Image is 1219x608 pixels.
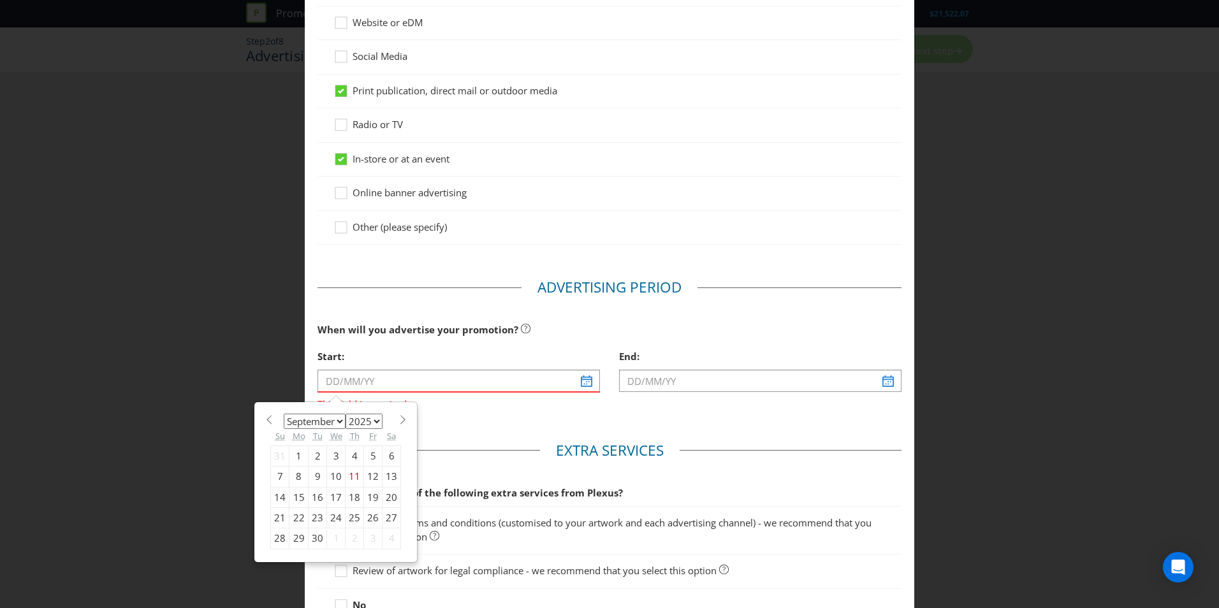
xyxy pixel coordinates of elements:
[1163,552,1193,583] div: Open Intercom Messenger
[353,564,717,577] span: Review of artwork for legal compliance - we recommend that you select this option
[271,528,289,549] div: 28
[271,487,289,507] div: 14
[318,393,600,411] span: This field is required
[289,528,309,549] div: 29
[327,528,346,549] div: 1
[309,467,327,487] div: 9
[364,508,383,528] div: 26
[346,487,364,507] div: 18
[353,186,467,199] span: Online banner advertising
[313,430,323,442] abbr: Tuesday
[522,277,697,298] legend: Advertising Period
[293,430,305,442] abbr: Monday
[383,528,401,549] div: 4
[309,487,327,507] div: 16
[327,487,346,507] div: 17
[327,467,346,487] div: 10
[346,508,364,528] div: 25
[350,430,360,442] abbr: Thursday
[619,344,901,370] div: End:
[364,445,383,466] div: 5
[364,467,383,487] div: 12
[346,467,364,487] div: 11
[353,516,872,542] span: Short form terms and conditions (customised to your artwork and each advertising channel) - we re...
[364,487,383,507] div: 19
[383,508,401,528] div: 27
[330,430,342,442] abbr: Wednesday
[540,440,680,461] legend: Extra Services
[271,508,289,528] div: 21
[318,370,600,392] input: DD/MM/YY
[353,16,423,29] span: Website or eDM
[353,84,557,97] span: Print publication, direct mail or outdoor media
[346,445,364,466] div: 4
[327,445,346,466] div: 3
[327,508,346,528] div: 24
[289,445,309,466] div: 1
[275,430,285,442] abbr: Sunday
[309,528,327,549] div: 30
[346,528,364,549] div: 2
[353,221,447,233] span: Other (please specify)
[387,430,396,442] abbr: Saturday
[619,370,901,392] input: DD/MM/YY
[318,323,518,336] span: When will you advertise your promotion?
[369,430,377,442] abbr: Friday
[383,445,401,466] div: 6
[318,486,623,499] span: Would you like any of the following extra services from Plexus?
[318,344,600,370] div: Start:
[309,508,327,528] div: 23
[383,487,401,507] div: 20
[383,467,401,487] div: 13
[353,118,403,131] span: Radio or TV
[353,50,407,62] span: Social Media
[364,528,383,549] div: 3
[271,467,289,487] div: 7
[309,445,327,466] div: 2
[289,508,309,528] div: 22
[289,487,309,507] div: 15
[271,445,289,466] div: 31
[353,152,449,165] span: In-store or at an event
[289,467,309,487] div: 8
